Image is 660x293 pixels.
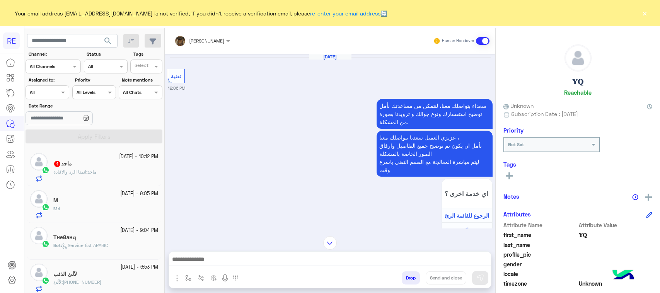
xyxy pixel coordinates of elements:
[402,271,420,284] button: Drop
[579,231,653,239] span: 𝐘𝐐
[503,260,577,268] span: gender
[42,240,49,248] img: WhatsApp
[53,160,72,167] h5: ماجد
[53,169,86,175] span: اتمنا الرد والافادة
[310,10,380,17] a: re-enter your email address
[466,227,469,233] span: لا
[508,141,524,147] b: Not Set
[503,250,577,259] span: profile_pic
[426,271,466,284] button: Send and close
[503,231,577,239] span: first_name
[579,221,653,229] span: Attribute Value
[15,9,387,17] span: Your email address [EMAIL_ADDRESS][DOMAIN_NAME] is not verified, if you didn't receive a verifica...
[120,190,158,198] small: [DATE] - 9:05 PM
[503,161,652,168] h6: Tags
[63,279,101,285] span: +966539353809
[103,36,113,46] span: search
[645,194,652,201] img: add
[503,127,524,134] h6: Priority
[53,197,58,204] h5: M
[29,102,115,109] label: Date Range
[172,274,182,283] img: send attachment
[503,279,577,288] span: timezone
[59,206,60,211] span: ا
[442,38,474,44] small: Human Handover
[503,221,577,229] span: Attribute Name
[189,38,224,44] span: [PERSON_NAME]
[87,51,126,58] label: Status
[168,85,185,91] small: 12:06 PM
[211,275,217,281] img: create order
[579,279,653,288] span: Unknown
[632,194,638,200] img: notes
[3,32,20,49] div: RE
[208,271,220,284] button: create order
[195,271,208,284] button: Trigger scenario
[565,45,591,71] img: defaultAdmin.png
[641,9,648,17] button: ×
[476,274,484,282] img: send message
[119,153,158,160] small: [DATE] - 10:12 PM
[133,51,162,58] label: Tags
[377,99,493,129] p: 3/10/2025, 12:06 PM
[86,169,96,175] b: :
[564,89,592,96] h6: Reachable
[75,77,115,83] label: Priority
[42,277,49,284] img: WhatsApp
[610,262,637,289] img: hulul-logo.png
[232,275,239,281] img: make a call
[62,242,108,248] span: Service list ARABIC
[377,131,493,177] p: 3/10/2025, 12:06 PM
[53,271,77,278] h5: لآلئ الذئب
[42,166,49,174] img: WhatsApp
[53,242,61,248] span: Bot
[445,212,489,219] span: الرجوع للقائمة الرئ
[185,275,191,281] img: select flow
[572,77,583,86] h5: 𝐘𝐐
[54,161,60,167] span: 1
[30,153,48,170] img: defaultAdmin.png
[122,77,162,83] label: Note mentions
[220,274,230,283] img: send voice note
[53,206,59,211] b: :
[182,271,195,284] button: select flow
[53,234,76,241] h5: Тнейанq
[579,270,653,278] span: null
[579,260,653,268] span: null
[121,264,158,271] small: [DATE] - 6:53 PM
[87,169,96,175] span: ماجد
[29,77,68,83] label: Assigned to:
[503,193,519,200] h6: Notes
[53,206,58,211] span: M
[511,110,578,118] span: Subscription Date : [DATE]
[198,275,204,281] img: Trigger scenario
[503,102,534,110] span: Unknown
[133,62,148,71] div: Select
[53,279,61,285] span: لآلئ
[309,54,351,60] h6: [DATE]
[503,270,577,278] span: locale
[53,242,62,248] b: :
[29,51,80,58] label: Channel:
[42,203,49,211] img: WhatsApp
[323,236,337,250] img: scroll
[503,241,577,249] span: last_name
[120,227,158,234] small: [DATE] - 9:04 PM
[30,227,48,244] img: defaultAdmin.png
[53,279,63,285] b: :
[30,190,48,208] img: defaultAdmin.png
[445,190,489,197] span: اي خدمة اخرى ؟
[171,73,181,79] span: تقنية
[26,129,162,143] button: Apply Filters
[30,264,48,281] img: defaultAdmin.png
[503,211,531,218] h6: Attributes
[99,34,118,51] button: search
